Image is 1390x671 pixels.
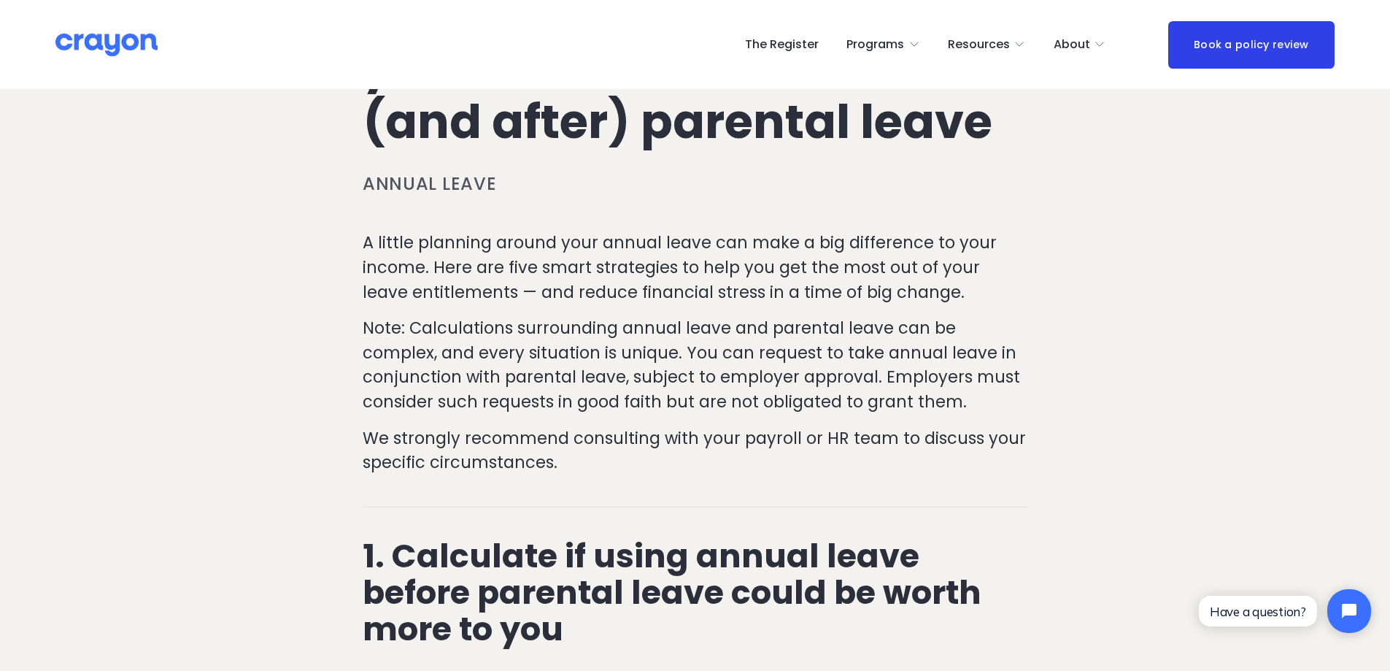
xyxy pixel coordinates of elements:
[1168,21,1335,69] a: Book a policy review
[846,34,904,55] span: Programs
[1054,33,1106,56] a: folder dropdown
[948,34,1010,55] span: Resources
[1054,34,1090,55] span: About
[363,172,497,196] a: Annual leave
[363,538,1027,648] h2: 1. Calculate if using annual leave before parental leave could be worth more to you
[363,426,1027,475] p: We strongly recommend consulting with your payroll or HR team to discuss your specific circumstan...
[846,33,920,56] a: folder dropdown
[948,33,1026,56] a: folder dropdown
[745,33,819,56] a: The Register
[1186,577,1383,645] iframe: Tidio Chat
[363,316,1027,414] p: Note: Calculations surrounding annual leave and parental leave can be complex, and every situatio...
[55,32,158,58] img: Crayon
[363,231,1027,304] p: A little planning around your annual leave can make a big difference to your income. Here are fiv...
